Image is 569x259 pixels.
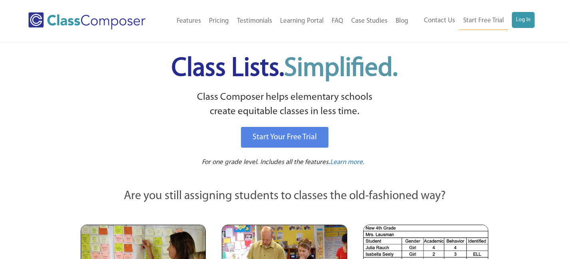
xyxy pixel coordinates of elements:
span: Start Your Free Trial [253,133,317,141]
span: For one grade level. Includes all the features. [202,159,330,166]
img: Class Composer [28,12,145,30]
a: FAQ [328,12,347,30]
a: Learning Portal [276,12,328,30]
a: Pricing [205,12,233,30]
a: Start Free Trial [459,12,508,30]
a: Testimonials [233,12,276,30]
a: Contact Us [420,12,459,30]
a: Case Studies [347,12,392,30]
a: Learn more. [330,158,364,168]
a: Start Your Free Trial [241,127,328,148]
nav: Header Menu [163,12,413,30]
a: Blog [392,12,412,30]
p: Class Composer helps elementary schools create equitable classes in less time. [80,90,489,119]
a: Features [173,12,205,30]
nav: Header Menu [412,12,534,30]
p: Are you still assigning students to classes the old-fashioned way? [81,188,488,205]
span: Class Lists. [171,56,398,82]
span: Simplified. [284,56,398,82]
span: Learn more. [330,159,364,166]
a: Log In [512,12,535,28]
